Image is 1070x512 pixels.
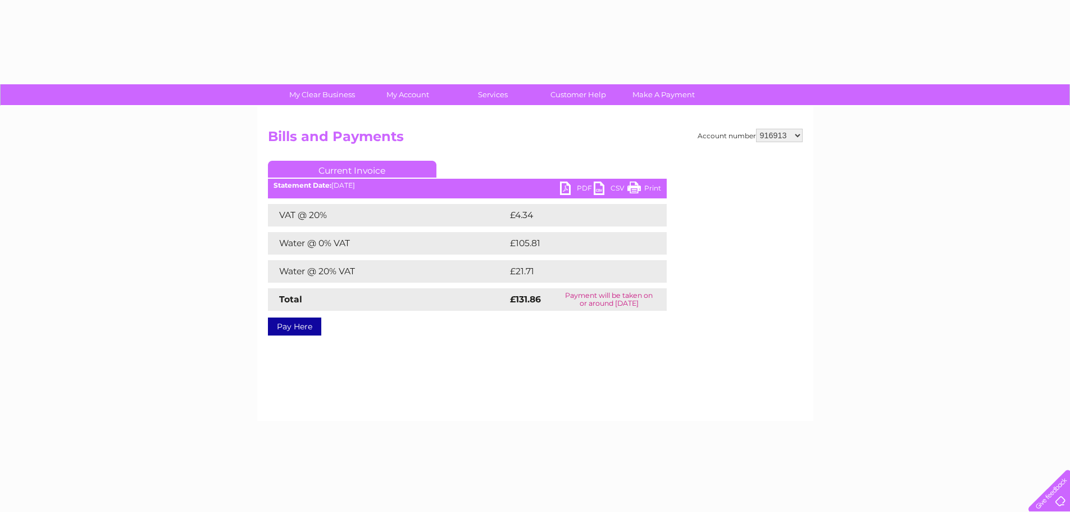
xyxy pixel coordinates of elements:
a: Make A Payment [617,84,710,105]
a: Print [627,182,661,198]
td: Payment will be taken on or around [DATE] [552,288,666,311]
h2: Bills and Payments [268,129,803,150]
a: Customer Help [532,84,625,105]
a: Current Invoice [268,161,436,178]
a: PDF [560,182,594,198]
a: Services [447,84,539,105]
td: £4.34 [507,204,640,226]
a: CSV [594,182,627,198]
td: £105.81 [507,232,645,255]
a: My Clear Business [276,84,368,105]
a: My Account [361,84,454,105]
td: VAT @ 20% [268,204,507,226]
strong: £131.86 [510,294,541,305]
strong: Total [279,294,302,305]
td: Water @ 20% VAT [268,260,507,283]
b: Statement Date: [274,181,331,189]
td: Water @ 0% VAT [268,232,507,255]
a: Pay Here [268,318,321,336]
td: £21.71 [507,260,641,283]
div: Account number [698,129,803,142]
div: [DATE] [268,182,667,189]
